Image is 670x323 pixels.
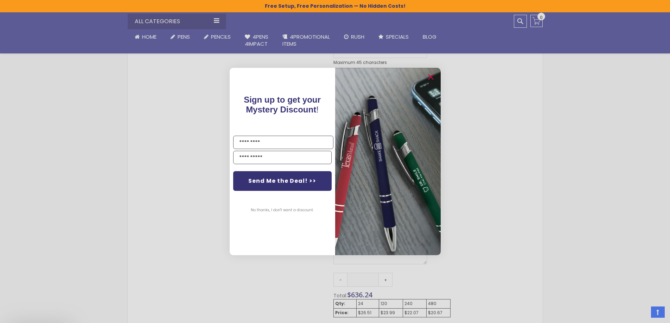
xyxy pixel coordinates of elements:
span: ! [244,95,321,114]
button: Send Me the Deal! >> [233,171,332,191]
button: Close dialog [425,71,436,83]
iframe: Google Customer Reviews [612,304,670,323]
button: No thanks, I don't want a discount. [247,201,317,219]
img: pop-up-image [335,68,441,255]
span: Sign up to get your Mystery Discount [244,95,321,114]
